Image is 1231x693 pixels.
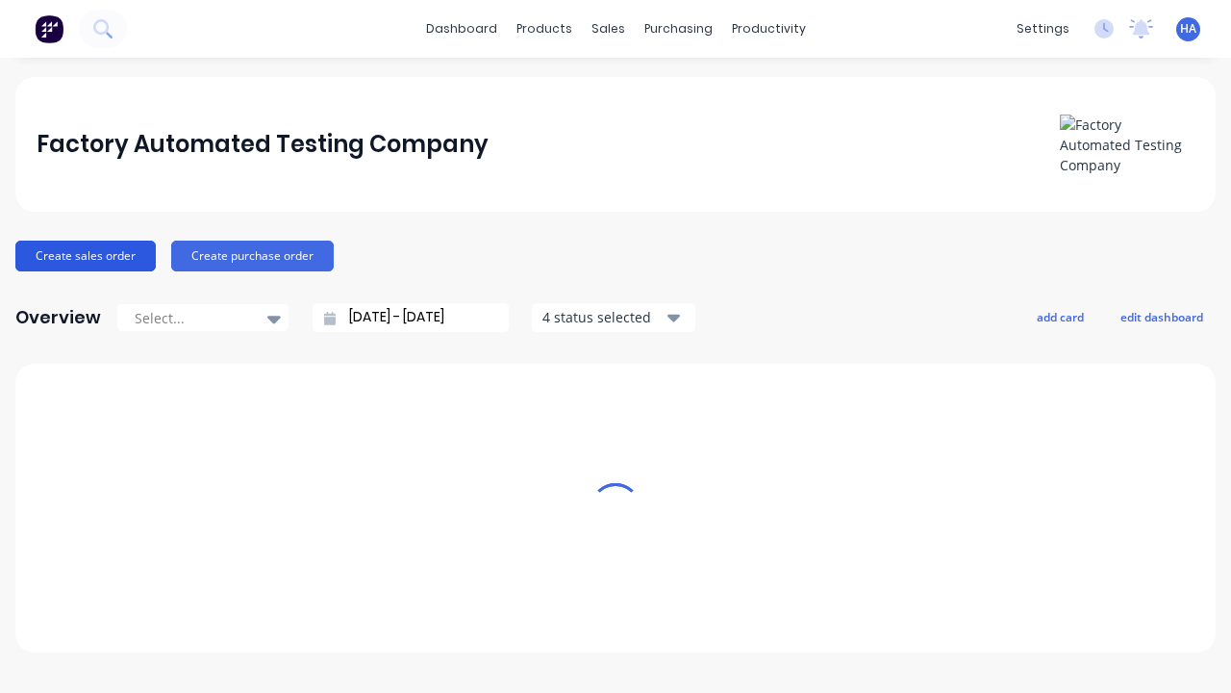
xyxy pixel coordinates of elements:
[15,298,101,337] div: Overview
[1024,304,1096,329] button: add card
[507,14,582,43] div: products
[416,14,507,43] a: dashboard
[15,241,156,271] button: Create sales order
[37,125,489,164] div: Factory Automated Testing Company
[1180,20,1196,38] span: HA
[1060,115,1194,175] img: Factory Automated Testing Company
[1007,14,1079,43] div: settings
[532,303,695,332] button: 4 status selected
[722,14,816,43] div: productivity
[171,241,334,271] button: Create purchase order
[582,14,635,43] div: sales
[35,14,63,43] img: Factory
[542,307,664,327] div: 4 status selected
[1108,304,1216,329] button: edit dashboard
[635,14,722,43] div: purchasing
